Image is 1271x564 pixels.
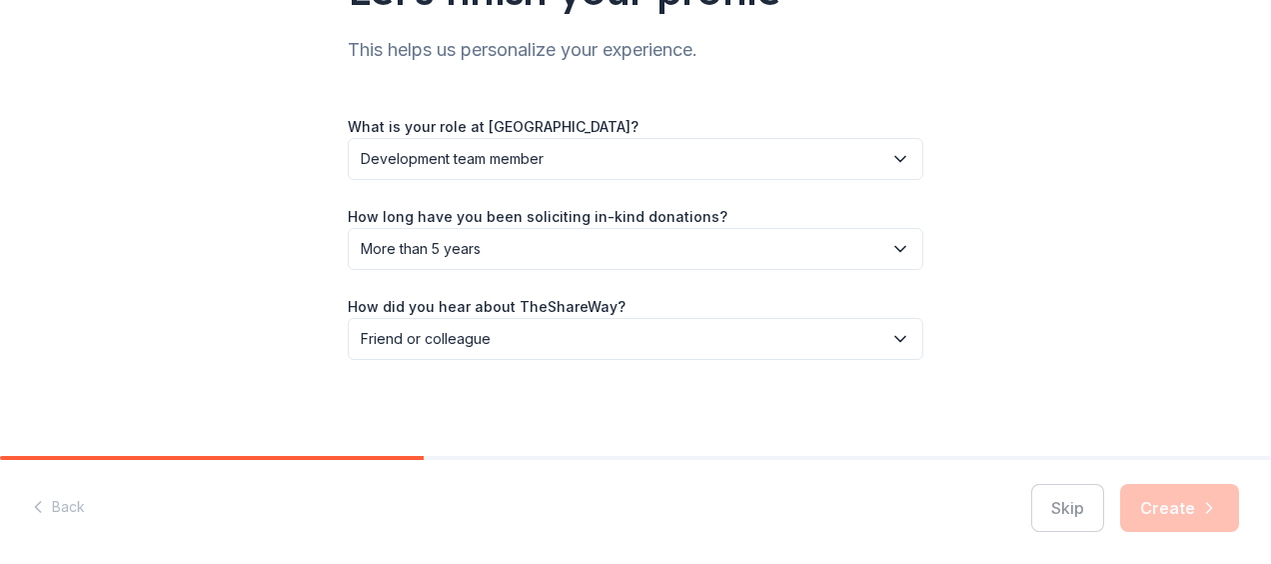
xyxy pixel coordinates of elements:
[348,207,727,227] label: How long have you been soliciting in-kind donations?
[361,327,882,351] span: Friend or colleague
[348,34,923,66] div: This helps us personalize your experience.
[348,297,626,317] label: How did you hear about TheShareWay?
[348,228,923,270] button: More than 5 years
[348,117,638,137] label: What is your role at [GEOGRAPHIC_DATA]?
[348,138,923,180] button: Development team member
[361,147,882,171] span: Development team member
[361,237,882,261] span: More than 5 years
[348,318,923,360] button: Friend or colleague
